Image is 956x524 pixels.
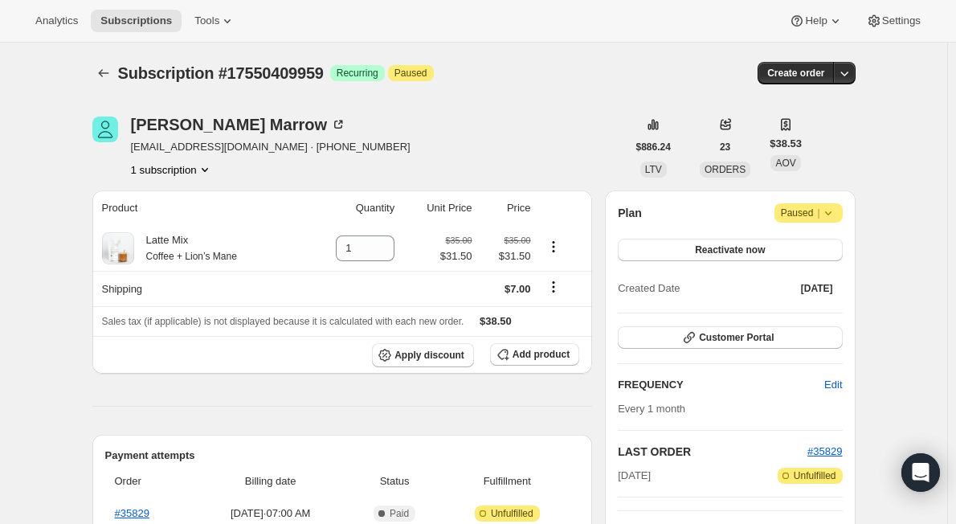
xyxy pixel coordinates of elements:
[636,141,671,154] span: $886.24
[513,348,570,361] span: Add product
[767,67,824,80] span: Create order
[705,164,746,175] span: ORDERS
[491,507,533,520] span: Unfulfilled
[197,506,345,522] span: [DATE] · 07:00 AM
[807,445,842,457] a: #35829
[618,326,842,349] button: Customer Portal
[779,10,852,32] button: Help
[131,139,411,155] span: [EMAIL_ADDRESS][DOMAIN_NAME] · [PHONE_NUMBER]
[901,453,940,492] div: Open Intercom Messenger
[394,67,427,80] span: Paused
[618,377,824,393] h2: FREQUENCY
[504,235,530,245] small: $35.00
[131,117,346,133] div: [PERSON_NAME] Marrow
[770,136,802,152] span: $38.53
[882,14,921,27] span: Settings
[35,14,78,27] span: Analytics
[815,372,852,398] button: Edit
[100,14,172,27] span: Subscriptions
[627,136,680,158] button: $886.24
[781,205,836,221] span: Paused
[618,444,807,460] h2: LAST ORDER
[645,164,662,175] span: LTV
[92,117,118,142] span: MiChelle Marrow
[445,235,472,245] small: $35.00
[775,158,795,169] span: AOV
[817,207,819,219] span: |
[618,239,842,261] button: Reactivate now
[115,507,149,519] a: #35829
[440,248,472,264] span: $31.50
[102,316,464,327] span: Sales tax (if applicable) is not displayed because it is calculated with each new order.
[618,205,642,221] h2: Plan
[482,248,531,264] span: $31.50
[801,282,833,295] span: [DATE]
[92,190,304,226] th: Product
[805,14,827,27] span: Help
[791,277,843,300] button: [DATE]
[480,315,512,327] span: $38.50
[91,10,182,32] button: Subscriptions
[720,141,730,154] span: 23
[131,162,213,178] button: Product actions
[337,67,378,80] span: Recurring
[794,469,836,482] span: Unfulfilled
[824,377,842,393] span: Edit
[303,190,399,226] th: Quantity
[134,232,237,264] div: Latte Mix
[699,331,774,344] span: Customer Portal
[102,232,134,264] img: product img
[92,62,115,84] button: Subscriptions
[758,62,834,84] button: Create order
[399,190,476,226] th: Unit Price
[105,448,580,464] h2: Payment attempts
[618,280,680,297] span: Created Date
[444,473,570,489] span: Fulfillment
[710,136,740,158] button: 23
[354,473,435,489] span: Status
[194,14,219,27] span: Tools
[541,238,566,256] button: Product actions
[197,473,345,489] span: Billing date
[394,349,464,362] span: Apply discount
[618,468,651,484] span: [DATE]
[477,190,536,226] th: Price
[618,403,685,415] span: Every 1 month
[372,343,474,367] button: Apply discount
[856,10,930,32] button: Settings
[490,343,579,366] button: Add product
[541,278,566,296] button: Shipping actions
[26,10,88,32] button: Analytics
[695,244,765,256] span: Reactivate now
[185,10,245,32] button: Tools
[92,271,304,306] th: Shipping
[118,64,324,82] span: Subscription #17550409959
[105,464,192,499] th: Order
[505,283,531,295] span: $7.00
[390,507,409,520] span: Paid
[807,444,842,460] button: #35829
[146,251,237,262] small: Coffee + Lion’s Mane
